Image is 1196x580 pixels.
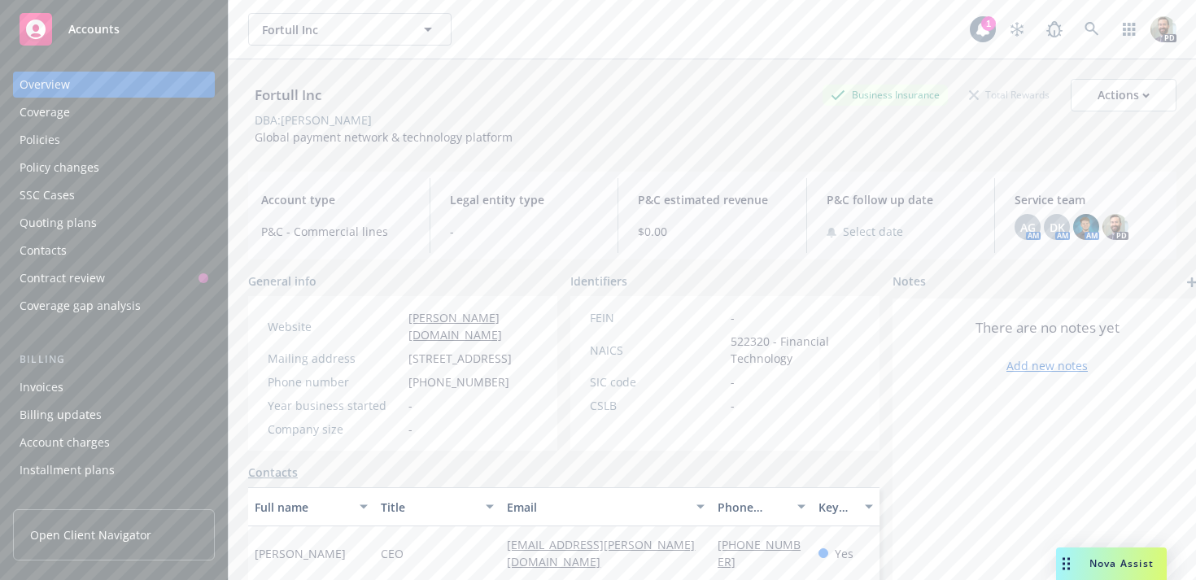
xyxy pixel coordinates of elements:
[13,402,215,428] a: Billing updates
[30,526,151,543] span: Open Client Navigator
[13,374,215,400] a: Invoices
[20,430,110,456] div: Account charges
[450,191,599,208] span: Legal entity type
[408,350,512,367] span: [STREET_ADDRESS]
[718,537,801,569] a: [PHONE_NUMBER]
[1089,556,1154,570] span: Nova Assist
[1056,547,1076,580] div: Drag to move
[638,223,787,240] span: $0.00
[13,351,215,368] div: Billing
[13,72,215,98] a: Overview
[268,397,402,414] div: Year business started
[818,499,855,516] div: Key contact
[261,223,410,240] span: P&C - Commercial lines
[1056,547,1167,580] button: Nova Assist
[981,16,996,31] div: 1
[893,273,926,292] span: Notes
[13,99,215,125] a: Coverage
[835,545,853,562] span: Yes
[255,499,350,516] div: Full name
[961,85,1058,105] div: Total Rewards
[1006,357,1088,374] a: Add new notes
[827,191,976,208] span: P&C follow up date
[718,499,788,516] div: Phone number
[1020,219,1036,236] span: AG
[500,487,711,526] button: Email
[13,182,215,208] a: SSC Cases
[408,310,502,342] a: [PERSON_NAME][DOMAIN_NAME]
[68,23,120,36] span: Accounts
[20,293,141,319] div: Coverage gap analysis
[20,238,67,264] div: Contacts
[255,545,346,562] span: [PERSON_NAME]
[590,342,724,359] div: NAICS
[1102,214,1128,240] img: photo
[13,155,215,181] a: Policy changes
[20,127,60,153] div: Policies
[1098,80,1150,111] div: Actions
[843,223,903,240] span: Select date
[262,21,403,38] span: Fortull Inc
[248,273,316,290] span: General info
[590,397,724,414] div: CSLB
[590,373,724,390] div: SIC code
[731,309,735,326] span: -
[20,182,75,208] div: SSC Cases
[374,487,500,526] button: Title
[13,265,215,291] a: Contract review
[13,210,215,236] a: Quoting plans
[638,191,787,208] span: P&C estimated revenue
[248,487,374,526] button: Full name
[20,457,115,483] div: Installment plans
[731,333,860,367] span: 522320 - Financial Technology
[268,373,402,390] div: Phone number
[1113,13,1146,46] a: Switch app
[13,293,215,319] a: Coverage gap analysis
[248,13,452,46] button: Fortull Inc
[20,155,99,181] div: Policy changes
[711,487,812,526] button: Phone number
[20,374,63,400] div: Invoices
[823,85,948,105] div: Business Insurance
[268,421,402,438] div: Company size
[408,421,412,438] span: -
[812,487,880,526] button: Key contact
[13,127,215,153] a: Policies
[507,537,695,569] a: [EMAIL_ADDRESS][PERSON_NAME][DOMAIN_NAME]
[20,402,102,428] div: Billing updates
[731,397,735,414] span: -
[13,238,215,264] a: Contacts
[408,397,412,414] span: -
[268,350,402,367] div: Mailing address
[248,85,328,106] div: Fortull Inc
[1071,79,1176,111] button: Actions
[507,499,687,516] div: Email
[1001,13,1033,46] a: Stop snowing
[13,430,215,456] a: Account charges
[976,318,1120,338] span: There are no notes yet
[20,265,105,291] div: Contract review
[1038,13,1071,46] a: Report a Bug
[20,99,70,125] div: Coverage
[381,499,476,516] div: Title
[381,545,404,562] span: CEO
[1050,219,1065,236] span: DK
[731,373,735,390] span: -
[570,273,627,290] span: Identifiers
[408,373,509,390] span: [PHONE_NUMBER]
[255,129,513,145] span: Global payment network & technology platform
[1073,214,1099,240] img: photo
[450,223,599,240] span: -
[13,457,215,483] a: Installment plans
[268,318,402,335] div: Website
[13,7,215,52] a: Accounts
[1076,13,1108,46] a: Search
[590,309,724,326] div: FEIN
[1015,191,1163,208] span: Service team
[255,111,372,129] div: DBA: [PERSON_NAME]
[248,464,298,481] a: Contacts
[20,72,70,98] div: Overview
[261,191,410,208] span: Account type
[1150,16,1176,42] img: photo
[20,210,97,236] div: Quoting plans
